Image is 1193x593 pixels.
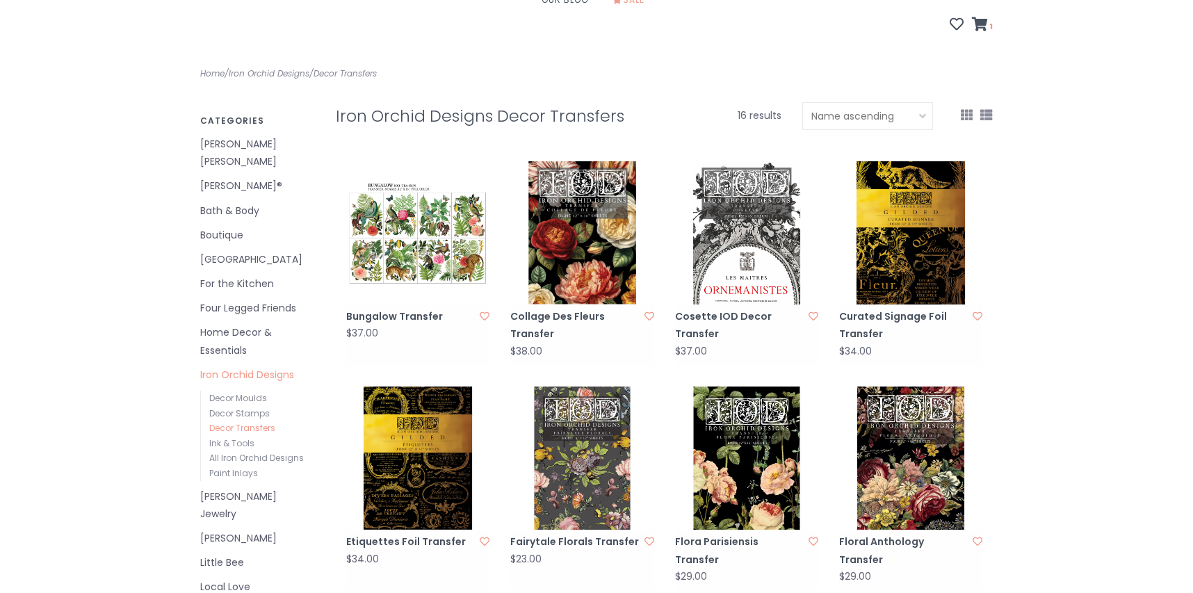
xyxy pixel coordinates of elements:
a: Add to wishlist [973,535,982,549]
div: / / [190,66,596,81]
img: Iron Orchid Designs Floral Anthology Transfer [839,387,982,530]
a: Home Decor & Essentials [200,324,315,359]
a: Iron Orchid Designs [229,67,309,79]
a: Decor Transfers [314,67,377,79]
a: [PERSON_NAME] [PERSON_NAME] [200,136,315,170]
a: Collage Des Fleurs Transfer [510,308,640,343]
a: [GEOGRAPHIC_DATA] [200,251,315,268]
a: Add to wishlist [809,535,818,549]
a: [PERSON_NAME]® [200,177,315,195]
h1: Iron Orchid Designs Decor Transfers [336,107,628,125]
a: Four Legged Friends [200,300,315,317]
img: Bungalow Transfer [346,161,489,304]
a: Boutique [200,227,315,244]
a: Curated Signage Foil Transfer [839,308,968,343]
a: Decor Moulds [209,392,267,404]
h3: Categories [200,116,315,125]
a: Home [200,67,225,79]
a: Etiquettes Foil Transfer [346,533,476,551]
a: Decor Stamps [209,407,270,419]
img: Curated Signage Foil Transfer [839,161,982,304]
a: Fairytale Florals Transfer [510,533,640,551]
div: $34.00 [839,346,872,357]
a: Paint Inlays [209,467,258,479]
a: Bungalow Transfer [346,308,476,325]
div: $37.00 [346,328,378,339]
a: Flora Parisiensis Transfer [675,533,804,568]
div: $38.00 [510,346,542,357]
a: Add to wishlist [644,309,654,323]
span: 1 [988,21,993,32]
div: $37.00 [675,346,707,357]
img: Etiquettes Foil Transfer [346,387,489,530]
a: Cosette IOD Decor Transfer [675,308,804,343]
a: Add to wishlist [973,309,982,323]
a: Decor Transfers [209,422,275,434]
a: All Iron Orchid Designs [209,452,304,464]
img: Iron Orchid Designs Cosette IOD Decor Transfer [675,161,818,304]
div: $29.00 [675,571,707,582]
a: For the Kitchen [200,275,315,293]
div: $29.00 [839,571,871,582]
a: 1 [972,19,993,33]
a: Add to wishlist [644,535,654,549]
a: Iron Orchid Designs [200,366,315,384]
div: $34.00 [346,554,379,564]
a: Ink & Tools [209,437,254,449]
div: $23.00 [510,554,542,564]
a: Floral Anthology Transfer [839,533,968,568]
a: Add to wishlist [480,309,489,323]
a: Add to wishlist [809,309,818,323]
a: Add to wishlist [480,535,489,549]
a: Bath & Body [200,202,315,220]
a: Little Bee [200,554,315,571]
a: [PERSON_NAME] [200,530,315,547]
img: Fairytale Florals Transfer [510,387,654,530]
a: [PERSON_NAME] Jewelry [200,488,315,523]
img: Collage Des Fleurs Transfer [510,161,654,304]
img: Iron Orchid Designs Flora Parisiensis Transfer [675,387,818,530]
span: 16 results [738,108,781,122]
